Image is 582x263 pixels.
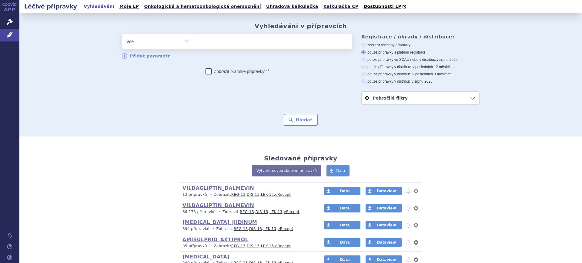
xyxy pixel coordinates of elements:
a: DIS-13 [247,192,259,197]
span: Data [340,189,350,193]
a: eRecept [284,210,299,214]
a: REG-13 [234,227,248,231]
a: LEK-13 [263,227,276,231]
a: Dataview [366,204,402,212]
button: notifikace [405,222,411,229]
label: Zobrazit bratrské přípravky [206,68,269,74]
a: Vyhledávání [82,2,116,11]
h3: Registrace / úhrady / distribuce: [361,34,480,40]
i: • [211,226,216,232]
a: Kalkulačka CP [322,2,360,11]
a: [MEDICAL_DATA] [182,254,229,260]
a: LEK-13 [269,210,283,214]
label: zobrazit všechny přípravky [361,43,480,48]
span: 894 přípravků [182,227,209,231]
span: Data [340,223,350,227]
a: Dataview [366,221,402,229]
button: notifikace [405,205,411,212]
span: 13 přípravků [182,192,207,197]
span: Data [340,258,350,262]
span: 85 přípravků [182,244,207,248]
a: Vytvořit novou skupinu přípravků [252,165,321,176]
a: Pokročilé filtry [362,92,479,104]
label: pouze přípravky v distribuci [361,79,480,84]
p: Zobrazit: , , , [182,192,313,197]
a: Úhradová kalkulačka [264,2,320,11]
a: Dostupnosti LP [362,2,409,11]
a: eRecept [275,192,291,197]
span: Data [340,240,350,245]
a: VILDAGLIPTIN_DALMEVIN [182,202,254,208]
label: pouze přípravky s platnou registrací [361,50,480,55]
span: v srpnu 2025 [411,79,432,84]
a: Data [324,221,360,229]
span: Dataview [377,206,396,210]
button: notifikace [405,187,411,195]
button: Hledat [284,114,318,126]
p: Zobrazit: , , , [182,209,313,215]
p: Zobrazit: , , , [182,226,313,232]
span: v srpnu 2025 [436,58,457,62]
a: AMISULPRID_AKTIPROL [182,237,248,242]
a: eRecept [275,244,291,248]
a: DIS-13 [255,210,268,214]
i: • [208,192,214,197]
span: Dataview [377,223,396,227]
a: DIS-13 [249,227,262,231]
span: Dataview [377,240,396,245]
span: Data [340,206,350,210]
a: Moje LP [118,2,141,11]
a: [MEDICAL_DATA]_JIIDINUM [182,219,257,225]
a: Data [326,165,350,176]
i: • [208,244,214,249]
a: REG-13 [240,210,254,214]
span: Dataview [377,258,396,262]
i: • [217,209,222,215]
a: Data [324,187,360,195]
a: Dataview [366,187,402,195]
button: nastavení [413,187,419,195]
span: Dataview [377,189,396,193]
button: nastavení [413,205,419,212]
a: REG-13 [231,192,246,197]
button: nastavení [413,222,419,229]
span: 68 178 přípravků [182,210,216,214]
a: Přidat parametr [122,53,170,59]
a: eRecept [278,227,293,231]
label: pouze přípravky v distribuci v posledních 12 měsících [361,64,480,69]
a: VILDAGLIPTIN_DALMEVIN [182,185,254,191]
h2: Vyhledávání v přípravcích [255,22,347,30]
a: LEK-13 [261,192,274,197]
h2: Léčivé přípravky [19,2,82,11]
button: notifikace [405,239,411,246]
label: pouze přípravky v distribuci v posledních 3 měsících [361,72,480,77]
span: Dostupnosti LP [363,4,401,9]
a: Data [324,204,360,212]
a: Dataview [366,238,402,247]
h2: Sledované přípravky [264,155,337,162]
span: Data [336,169,345,173]
label: pouze přípravky ve SCAU nebo v distribuci [361,57,480,62]
button: nastavení [413,239,419,246]
a: Onkologická a hematoonkologická onemocnění [142,2,263,11]
p: Zobrazit: , , , [182,244,313,249]
a: LEK-13 [261,244,274,248]
a: REG-13 [231,244,246,248]
abbr: (?) [264,68,269,72]
a: DIS-13 [247,244,259,248]
a: Data [324,238,360,247]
